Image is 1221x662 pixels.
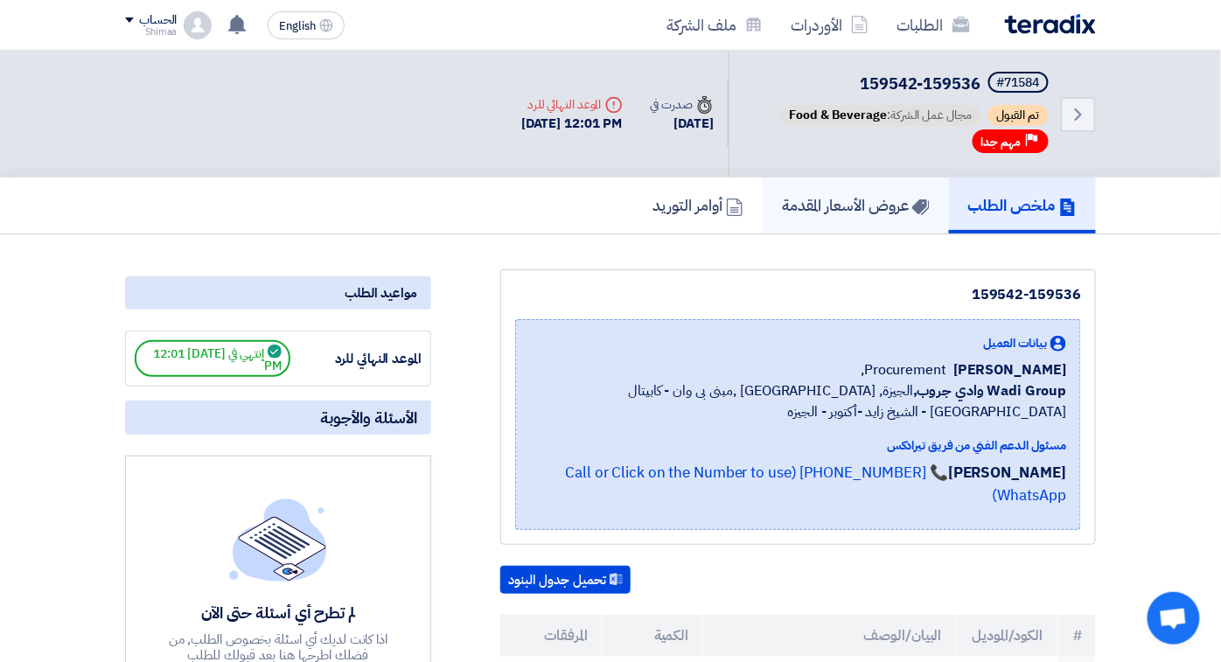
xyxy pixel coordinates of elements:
[530,380,1066,422] span: الجيزة, [GEOGRAPHIC_DATA] ,مبنى بى وان - كابيتال [GEOGRAPHIC_DATA] - الشيخ زايد -أكتوبر - الجيزه
[953,359,1066,380] span: [PERSON_NAME]
[515,284,1081,305] div: 159542-159536
[125,276,431,310] div: مواعيد الطلب
[521,114,623,134] div: [DATE] 12:01 PM
[997,77,1040,89] div: #71584
[290,349,422,369] div: الموعد النهائي للرد
[861,359,946,380] span: Procurement,
[651,114,714,134] div: [DATE]
[777,72,1052,96] h5: 159542-159536
[135,340,290,377] span: إنتهي في [DATE] 12:01 PM
[530,436,1066,455] div: مسئول الدعم الفني من فريق تيرادكس
[139,13,177,28] div: الحساب
[968,195,1077,215] h5: ملخص الطلب
[956,615,1057,657] th: الكود/الموديل
[763,178,949,233] a: عروض الأسعار المقدمة
[500,615,602,657] th: المرفقات
[1005,14,1096,34] img: Teradix logo
[500,566,631,594] button: تحميل جدول البنود
[652,195,743,215] h5: أوامر التوريد
[565,462,1066,506] a: 📞 [PHONE_NUMBER] (Call or Click on the Number to use WhatsApp)
[883,4,984,45] a: الطلبات
[521,95,623,114] div: الموعد النهائي للرد
[320,408,417,428] span: الأسئلة والأجوبة
[150,603,406,623] div: لم تطرح أي أسئلة حتى الآن
[1057,615,1097,657] th: #
[229,498,327,581] img: empty_state_list.svg
[1148,592,1200,645] div: Open chat
[949,178,1096,233] a: ملخص الطلب
[651,95,714,114] div: صدرت في
[988,105,1049,126] span: تم القبول
[652,4,777,45] a: ملف الشركة
[782,195,930,215] h5: عروض الأسعار المقدمة
[983,334,1047,352] span: بيانات العميل
[913,380,1066,401] b: Wadi Group وادي جروب,
[279,20,316,32] span: English
[780,105,981,126] span: مجال عمل الشركة:
[777,4,883,45] a: الأوردرات
[633,178,763,233] a: أوامر التوريد
[184,11,212,39] img: profile_test.png
[268,11,345,39] button: English
[860,72,981,95] span: 159542-159536
[948,462,1066,484] strong: [PERSON_NAME]
[789,106,887,124] span: Food & Beverage
[702,615,955,657] th: البيان/الوصف
[602,615,703,657] th: الكمية
[981,134,1022,150] span: مهم جدا
[125,27,177,37] div: Shimaa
